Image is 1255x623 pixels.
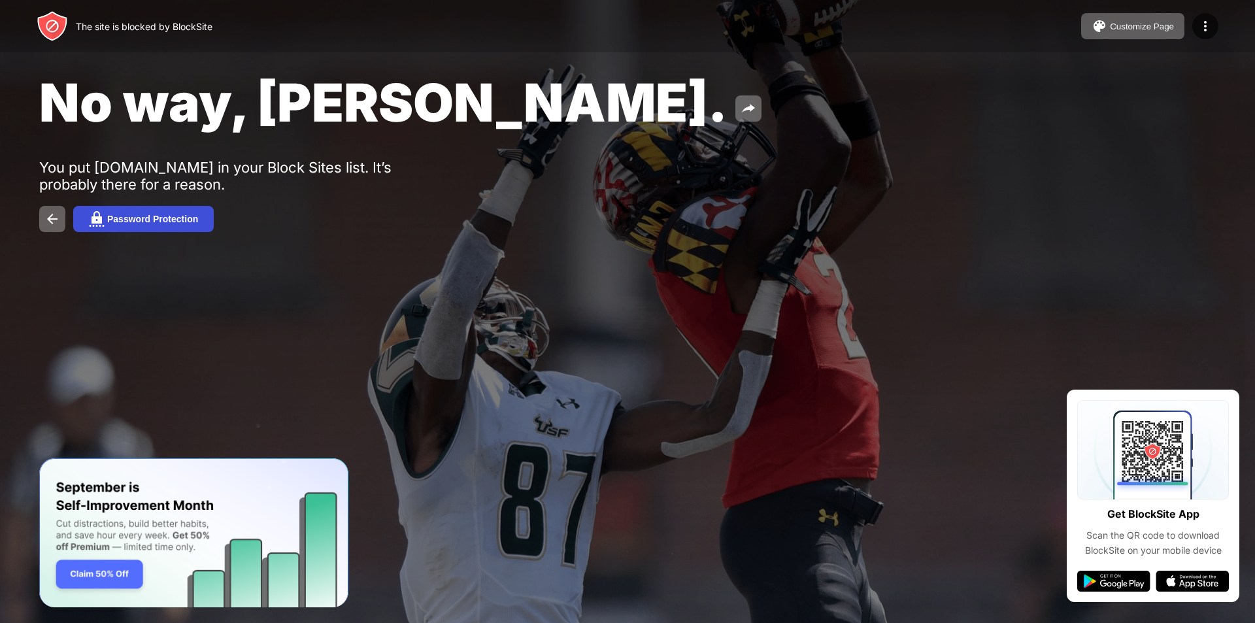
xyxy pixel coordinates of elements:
div: Get BlockSite App [1107,505,1199,524]
img: menu-icon.svg [1197,18,1213,34]
iframe: Banner [39,458,348,608]
div: Password Protection [107,214,198,224]
img: qrcode.svg [1077,400,1229,499]
div: You put [DOMAIN_NAME] in your Block Sites list. It’s probably there for a reason. [39,159,443,193]
button: Password Protection [73,206,214,232]
span: No way, [PERSON_NAME]. [39,71,728,134]
img: share.svg [741,101,756,116]
img: pallet.svg [1092,18,1107,34]
img: app-store.svg [1156,571,1229,592]
div: Customize Page [1110,22,1174,31]
img: password.svg [89,211,105,227]
button: Customize Page [1081,13,1184,39]
div: The site is blocked by BlockSite [76,21,212,32]
img: back.svg [44,211,60,227]
img: header-logo.svg [37,10,68,42]
img: google-play.svg [1077,571,1150,592]
div: Scan the QR code to download BlockSite on your mobile device [1077,528,1229,558]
